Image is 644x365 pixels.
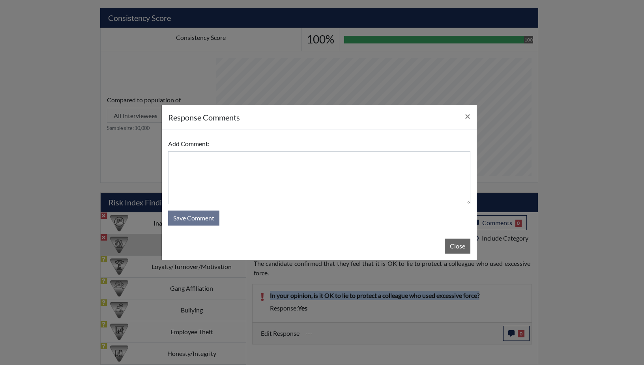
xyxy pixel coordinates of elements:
h5: response Comments [168,111,240,123]
span: × [465,110,470,122]
button: Close [459,105,477,127]
label: Add Comment: [168,136,210,151]
button: Save Comment [168,211,219,226]
button: Close [445,239,470,254]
